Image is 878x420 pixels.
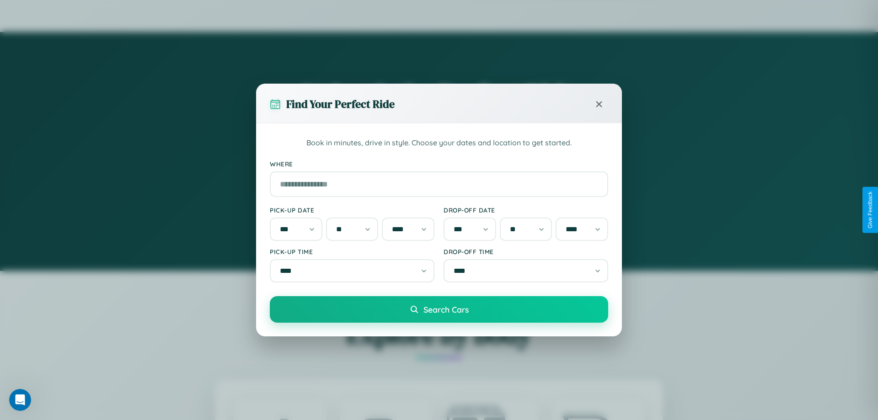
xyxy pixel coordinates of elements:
p: Book in minutes, drive in style. Choose your dates and location to get started. [270,137,608,149]
label: Where [270,160,608,168]
button: Search Cars [270,296,608,323]
label: Pick-up Time [270,248,434,255]
span: Search Cars [423,304,469,314]
h3: Find Your Perfect Ride [286,96,395,112]
label: Drop-off Date [444,206,608,214]
label: Drop-off Time [444,248,608,255]
label: Pick-up Date [270,206,434,214]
